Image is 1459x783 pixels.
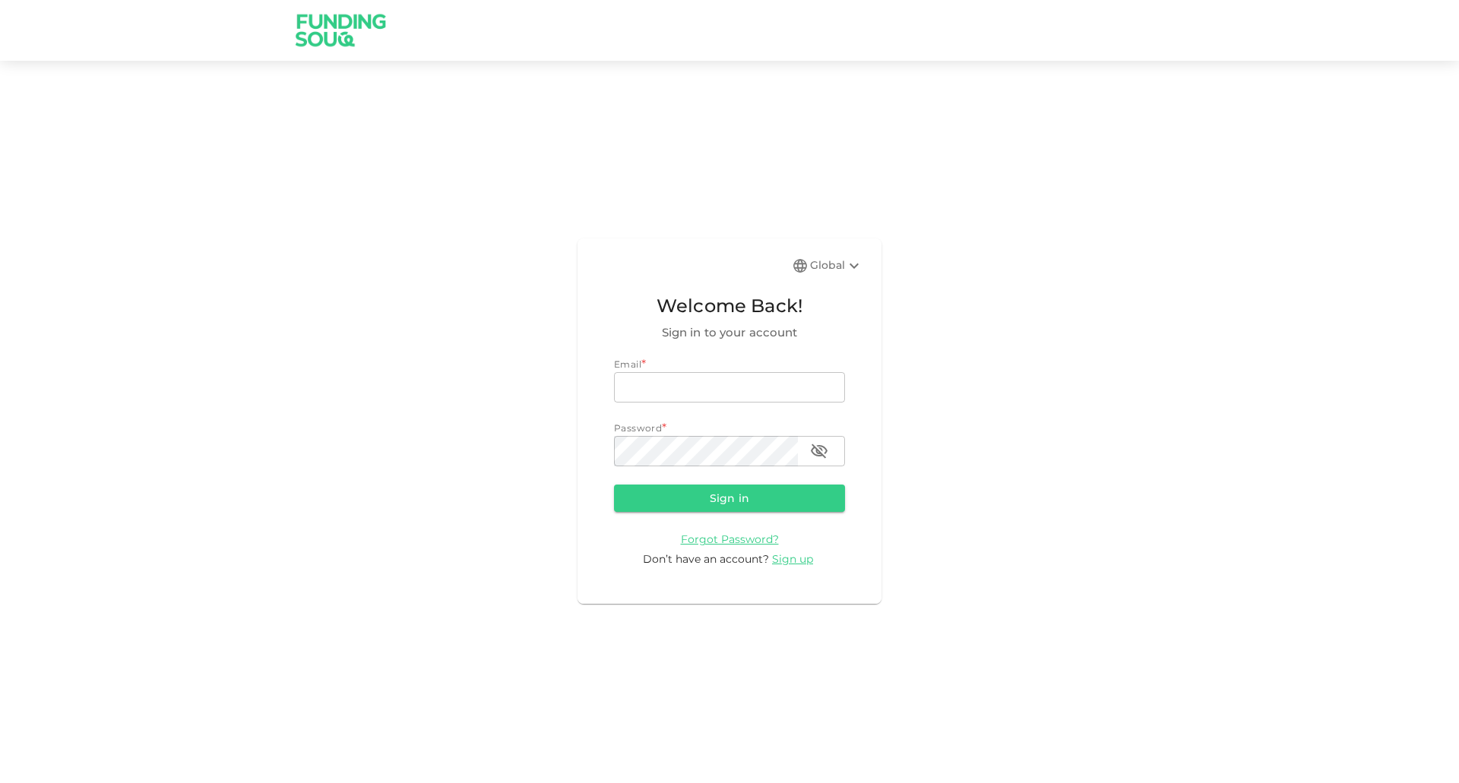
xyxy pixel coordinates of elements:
[772,552,813,566] span: Sign up
[614,372,845,403] input: email
[614,324,845,342] span: Sign in to your account
[614,485,845,512] button: Sign in
[614,292,845,320] span: Welcome Back!
[614,436,798,466] input: password
[643,552,769,566] span: Don’t have an account?
[681,532,779,546] span: Forgot Password?
[681,532,779,546] a: Forgot Password?
[614,358,641,370] span: Email
[810,257,863,275] div: Global
[614,422,662,434] span: Password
